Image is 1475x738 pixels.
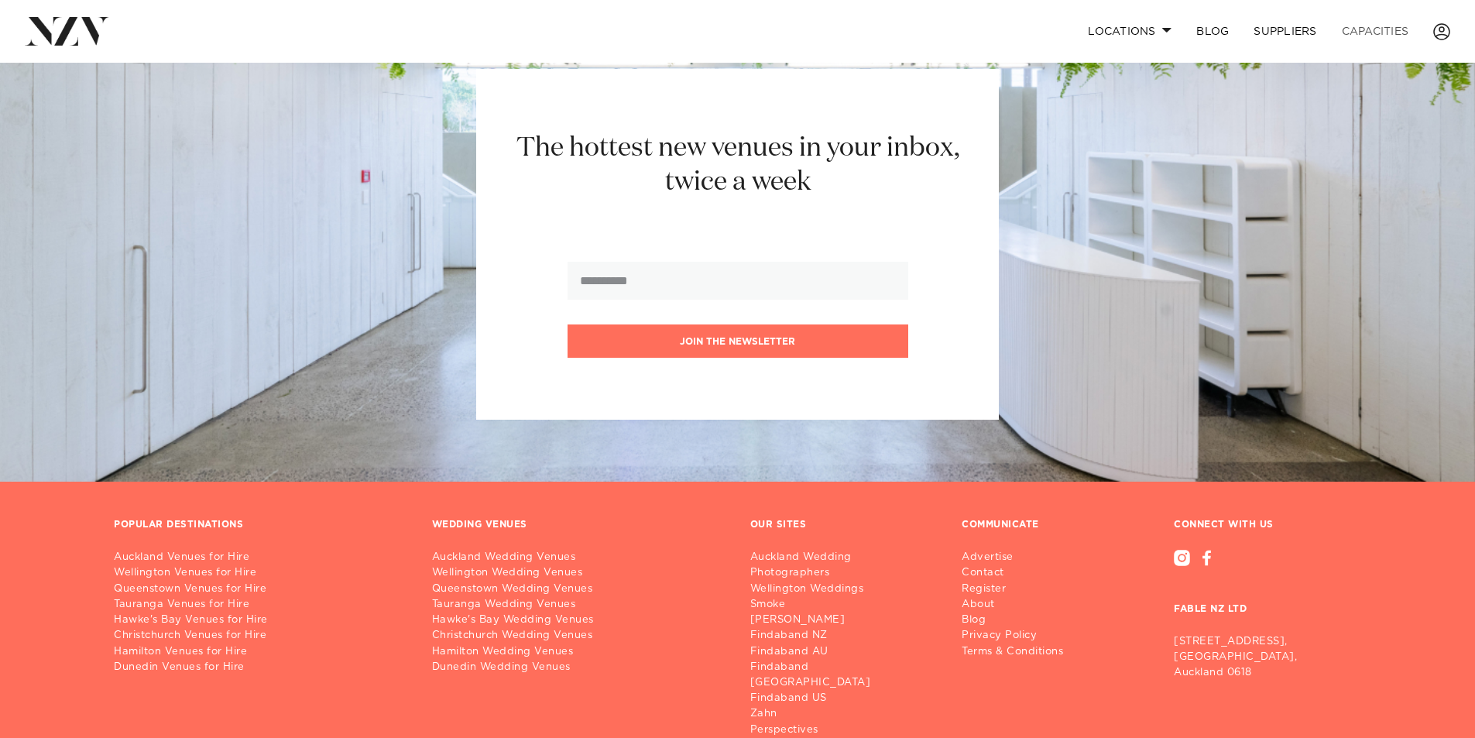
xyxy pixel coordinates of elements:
[750,691,938,706] a: Findaband US
[568,324,908,358] button: Join the newsletter
[114,519,243,531] h3: POPULAR DESTINATIONS
[750,660,938,691] a: Findaband [GEOGRAPHIC_DATA]
[432,644,725,660] a: Hamilton Wedding Venues
[962,597,1075,613] a: About
[114,660,407,675] a: Dunedin Venues for Hire
[750,582,938,597] a: Wellington Weddings
[962,519,1039,531] h3: COMMUNICATE
[962,644,1075,660] a: Terms & Conditions
[750,628,938,644] a: Findaband NZ
[114,613,407,628] a: Hawke's Bay Venues for Hire
[432,660,725,675] a: Dunedin Wedding Venues
[962,550,1075,565] a: Advertise
[962,582,1075,597] a: Register
[432,628,725,644] a: Christchurch Wedding Venues
[1075,15,1184,48] a: Locations
[750,723,938,738] a: Perspectives
[1329,15,1422,48] a: Capacities
[114,628,407,644] a: Christchurch Venues for Hire
[750,519,807,531] h3: OUR SITES
[1241,15,1329,48] a: SUPPLIERS
[962,565,1075,581] a: Contact
[432,550,725,565] a: Auckland Wedding Venues
[432,519,527,531] h3: WEDDING VENUES
[114,565,407,581] a: Wellington Venues for Hire
[114,582,407,597] a: Queenstown Venues for Hire
[1184,15,1241,48] a: BLOG
[432,582,725,597] a: Queenstown Wedding Venues
[750,706,938,722] a: Zahn
[432,597,725,613] a: Tauranga Wedding Venues
[750,613,938,628] a: [PERSON_NAME]
[962,628,1075,644] a: Privacy Policy
[750,644,938,660] a: Findaband AU
[1174,634,1361,681] p: [STREET_ADDRESS], [GEOGRAPHIC_DATA], Auckland 0618
[750,597,938,613] a: Smoke
[1174,519,1361,531] h3: CONNECT WITH US
[750,550,938,581] a: Auckland Wedding Photographers
[1174,566,1361,628] h3: FABLE NZ LTD
[432,565,725,581] a: Wellington Wedding Venues
[432,613,725,628] a: Hawke's Bay Wedding Venues
[497,131,978,201] h2: The hottest new venues in your inbox, twice a week
[962,613,1075,628] a: Blog
[114,644,407,660] a: Hamilton Venues for Hire
[114,597,407,613] a: Tauranga Venues for Hire
[25,17,109,45] img: nzv-logo.png
[114,550,407,565] a: Auckland Venues for Hire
